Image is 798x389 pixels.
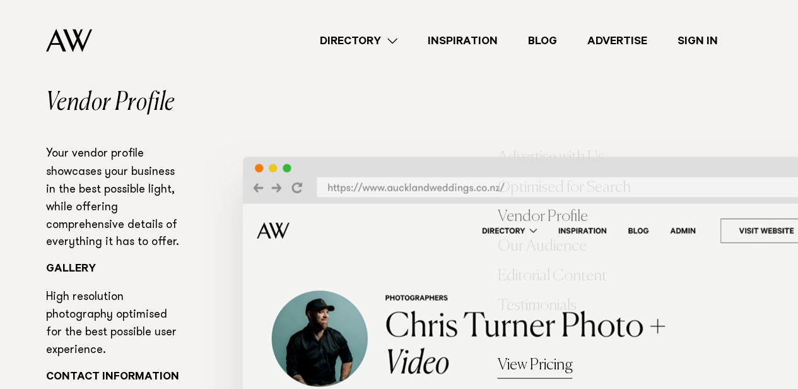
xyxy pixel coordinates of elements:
[497,176,630,200] a: Optimised for Search
[497,146,604,171] a: Advertise with Us
[46,289,180,359] p: High resolution photography optimised for the best possible user experience.
[497,294,576,318] a: Testimonials
[572,32,662,49] a: Advertise
[46,28,92,52] img: Auckland Weddings Logo
[497,234,586,259] a: Our Audience
[46,261,180,277] h5: Gallery
[46,90,718,116] h2: Vendor Profile
[46,369,180,385] h5: Contact Information
[497,205,587,229] a: Vendor Profile
[413,32,513,49] a: Inspiration
[46,146,180,251] p: Your vendor profile showcases your business in the best possible light, while offering comprehens...
[497,264,606,289] a: Editorial Content
[662,32,733,49] a: Sign In
[513,32,572,49] a: Blog
[497,353,572,378] a: View Pricing
[305,32,413,49] a: Directory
